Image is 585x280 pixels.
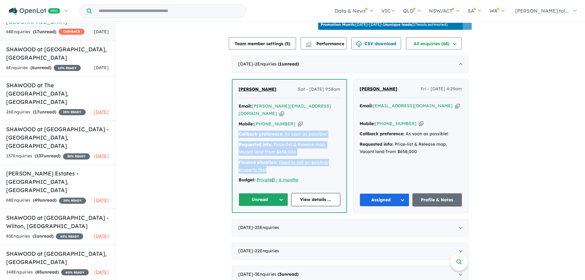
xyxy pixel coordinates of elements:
strong: Mobile: [239,121,254,127]
input: Try estate name, suburb, builder or developer [93,4,245,18]
span: [PERSON_NAME].tol... [515,8,569,14]
span: [DATE] [94,109,109,115]
button: Copy [455,103,460,109]
button: All enquiries (68) [406,37,462,49]
span: 45 % READY [56,233,83,239]
strong: ( unread) [30,65,51,70]
span: - 3 Enquir ies [253,271,298,277]
strong: ( unread) [35,153,60,159]
button: CSV download [351,37,401,49]
a: [PHONE_NUMBER] [375,121,416,126]
h5: SHAWOOD at [GEOGRAPHIC_DATA] - [GEOGRAPHIC_DATA] , [GEOGRAPHIC_DATA] [6,125,109,150]
strong: Finance situation: [239,160,278,165]
div: [DATE] [232,243,468,260]
span: 85 [37,269,42,275]
h5: SHAWOOD at [GEOGRAPHIC_DATA] - Wilton , [GEOGRAPHIC_DATA] [6,214,109,230]
u: 3 - 6 months [273,177,298,183]
span: - 2 Enquir ies [253,61,299,67]
a: Profile & Notes [412,193,462,207]
span: [DATE] [94,197,109,203]
b: Promotion Month: [321,22,355,27]
div: | [239,176,340,184]
a: [PHONE_NUMBER] [254,121,295,127]
div: As soon as possible! [239,131,340,138]
span: 15 % READY [54,65,81,71]
h5: SHAWOOD at [GEOGRAPHIC_DATA] , [GEOGRAPHIC_DATA] [6,250,109,266]
span: 20 % READY [63,153,90,160]
span: [DATE] [94,29,109,34]
button: Assigned [360,193,409,207]
span: 1 [34,233,37,239]
span: 49 [34,197,40,203]
a: [PERSON_NAME][EMAIL_ADDRESS][DOMAIN_NAME] [239,103,331,116]
div: As soon as possible! [360,130,462,138]
div: 68 Enquir ies [6,197,86,204]
a: View details ... [291,193,341,206]
strong: Requested info: [360,141,393,147]
div: 6 Enquir ies [6,64,81,72]
img: Openlot PRO Logo White [9,7,60,15]
span: Performance [306,41,344,46]
a: Private [257,177,272,183]
strong: ( unread) [35,269,59,275]
span: Sat - [DATE] 9:58am [298,86,340,93]
p: [DATE] - [DATE] - ( 17 leads estimated) [321,22,447,27]
div: [DATE] [232,219,468,236]
strong: ( unread) [33,197,57,203]
span: [DATE] [94,233,109,239]
span: [DATE] [94,65,109,70]
button: Performance [301,37,347,49]
h5: [PERSON_NAME] Estates - [GEOGRAPHIC_DATA] , [GEOGRAPHIC_DATA] [6,169,109,194]
span: 35 % READY [59,198,86,204]
span: [DATE] [94,269,109,275]
div: Price-list & Release map, Vacant land from $658,000 [360,141,462,156]
div: 83 Enquir ies [6,233,83,240]
div: Price-list & Release map, Vacant land from $658,000 [239,141,340,156]
a: [EMAIL_ADDRESS][DOMAIN_NAME] [373,103,453,108]
span: 137 [36,153,44,159]
button: Team member settings (5) [229,37,296,49]
span: 6 [32,65,34,70]
h5: SHAWOOD at The [GEOGRAPHIC_DATA] , [GEOGRAPHIC_DATA] [6,81,109,106]
strong: Email: [360,103,373,108]
img: line-chart.svg [306,41,311,45]
strong: Callback preference: [360,131,404,136]
a: Need to sell an existing property first [239,160,328,172]
button: Copy [279,110,284,117]
strong: ( unread) [33,233,53,239]
button: Unread [239,193,288,206]
a: [PERSON_NAME] [239,86,276,93]
h5: SHAWOOD at [GEOGRAPHIC_DATA] , [GEOGRAPHIC_DATA] [6,45,109,62]
span: [PERSON_NAME] [360,86,397,92]
strong: Callback preference: [239,131,283,137]
div: 26 Enquir ies [6,108,86,116]
strong: ( unread) [278,61,299,67]
div: [DATE] [232,56,468,73]
span: 35 % READY [59,109,86,115]
div: 137 Enquir ies [6,152,90,160]
strong: ( unread) [33,109,56,115]
a: [PERSON_NAME] [360,85,397,93]
span: 40 % READY [61,269,89,275]
span: CASHBACK [59,29,84,35]
strong: Requested info: [239,142,272,147]
img: download icon [356,41,362,47]
img: bar-chart.svg [306,43,312,47]
span: [PERSON_NAME] [239,86,276,92]
strong: Mobile: [360,121,375,126]
span: - 22 Enquir ies [253,248,279,254]
strong: Email: [239,103,252,109]
button: Copy [419,120,423,127]
div: 148 Enquir ies [6,269,89,276]
span: 1 [279,61,282,67]
span: 5 [286,41,289,46]
span: [DATE] [94,153,109,159]
strong: ( unread) [278,271,298,277]
button: Copy [298,121,302,127]
strong: ( unread) [33,29,56,34]
span: Fri - [DATE] 4:29am [421,85,462,93]
strong: Budget: [239,177,255,183]
b: 16 unique leads [383,22,412,27]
